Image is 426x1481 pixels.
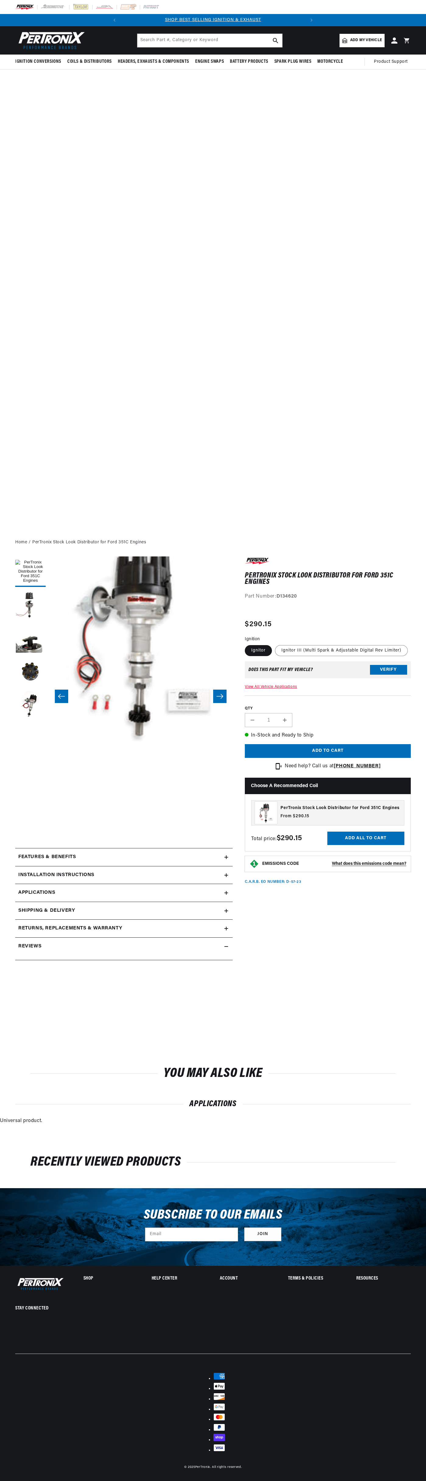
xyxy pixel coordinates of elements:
img: Pertronix [15,30,85,51]
img: Emissions code [249,859,259,869]
span: Add my vehicle [350,37,382,43]
span: Ignition Conversions [15,59,61,65]
h2: Reviews [18,943,41,950]
h2: Features & Benefits [18,853,76,861]
strong: $290.15 [277,835,302,842]
input: Email [145,1228,238,1241]
span: $290.15 [245,619,272,630]
strong: What does this emissions code mean? [332,861,406,866]
strong: EMISSIONS CODE [262,861,299,866]
h3: Subscribe to our emails [144,1209,283,1221]
h2: Installation instructions [18,871,94,879]
span: Product Support [374,59,408,65]
summary: Shop [83,1277,138,1281]
span: Motorcycle [317,59,343,65]
media-gallery: Gallery Viewer [15,556,233,836]
summary: Battery Products [227,55,271,69]
span: Spark Plug Wires [274,59,312,65]
span: Coils & Distributors [67,59,112,65]
span: Battery Products [230,59,268,65]
a: Add my vehicle [340,34,385,47]
p: Stay Connected [15,1305,64,1312]
label: QTY [245,706,411,711]
p: C.A.R.B. EO Number: D-57-23 [245,879,301,885]
small: © 2025 . [184,1465,211,1469]
span: Total price: [251,836,302,841]
h2: You may also like [30,1068,396,1079]
summary: Returns, Replacements & Warranty [15,920,233,937]
a: Home [15,539,27,546]
span: Headers, Exhausts & Components [118,59,189,65]
button: Load image 5 in gallery view [15,691,46,721]
label: Ignitor [245,645,272,656]
button: Load image 2 in gallery view [15,590,46,620]
button: Translation missing: en.sections.announcements.previous_announcement [108,14,121,26]
button: Load image 3 in gallery view [15,623,46,654]
div: Does This part fit My vehicle? [248,667,313,672]
img: Pertronix [15,1277,64,1291]
a: View All Vehicle Applications [245,685,297,689]
div: 1 of 2 [121,17,305,23]
button: Verify [370,665,407,675]
legend: Ignition [245,636,260,642]
summary: Product Support [374,55,411,69]
a: PerTronix [195,1465,210,1469]
span: Engine Swaps [195,59,224,65]
span: From $290.15 [280,813,309,819]
button: Add to cart [245,744,411,758]
div: Part Number: [245,593,411,601]
summary: Shipping & Delivery [15,902,233,920]
h2: Returns, Replacements & Warranty [18,925,122,932]
p: Need help? Call us at [285,762,381,770]
button: Slide right [213,690,227,703]
summary: Help Center [152,1277,206,1281]
summary: Motorcycle [314,55,346,69]
strong: D134620 [276,594,297,599]
input: Search Part #, Category or Keyword [137,34,282,47]
summary: Ignition Conversions [15,55,64,69]
summary: Features & Benefits [15,848,233,866]
summary: Account [220,1277,274,1281]
button: Load image 1 in gallery view [15,556,46,587]
summary: Resources [356,1277,411,1281]
button: search button [269,34,282,47]
button: Add all to cart [327,832,404,845]
span: Applications [18,889,55,897]
nav: breadcrumbs [15,539,411,546]
div: Announcement [121,17,305,23]
button: EMISSIONS CODEWhat does this emissions code mean? [262,861,406,867]
h2: Choose a Recommended Coil [245,778,411,794]
button: Load image 4 in gallery view [15,657,46,687]
button: Translation missing: en.sections.announcements.next_announcement [305,14,318,26]
label: Ignitor III (Multi Spark & Adjustable Digital Rev Limiter) [275,645,408,656]
summary: Spark Plug Wires [271,55,315,69]
summary: Headers, Exhausts & Components [115,55,192,69]
h2: Applications [15,1101,411,1108]
h2: Shipping & Delivery [18,907,75,915]
summary: Reviews [15,938,233,955]
h1: PerTronix Stock Look Distributor for Ford 351C Engines [245,573,411,585]
h2: RECENTLY VIEWED PRODUCTS [30,1156,396,1168]
button: Slide left [55,690,68,703]
a: SHOP BEST SELLING IGNITION & EXHAUST [165,18,261,22]
p: In-Stock and Ready to Ship [245,732,411,740]
a: PerTronix Stock Look Distributor for Ford 351C Engines [32,539,146,546]
summary: Terms & policies [288,1277,343,1281]
summary: Coils & Distributors [64,55,115,69]
summary: Engine Swaps [192,55,227,69]
a: [PHONE_NUMBER] [334,764,381,769]
a: Applications [15,884,233,902]
summary: Installation instructions [15,866,233,884]
button: Subscribe [244,1227,281,1241]
small: All rights reserved. [212,1465,242,1469]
